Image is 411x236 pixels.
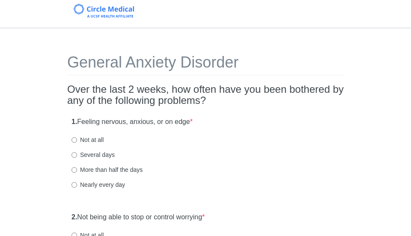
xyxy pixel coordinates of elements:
strong: 1. [71,118,77,125]
input: More than half the days [71,167,77,173]
input: Not at all [71,137,77,143]
label: Feeling nervous, anxious, or on edge [71,117,193,127]
input: Several days [71,152,77,158]
label: Several days [71,150,115,159]
strong: 2. [71,213,77,221]
h1: General Anxiety Disorder [67,54,344,75]
label: More than half the days [71,165,143,174]
label: Not at all [71,136,104,144]
h2: Over the last 2 weeks, how often have you been bothered by any of the following problems? [67,84,344,106]
img: Circle Medical Logo [74,4,134,18]
label: Not being able to stop or control worrying [71,212,205,222]
input: Nearly every day [71,182,77,188]
label: Nearly every day [71,180,125,189]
